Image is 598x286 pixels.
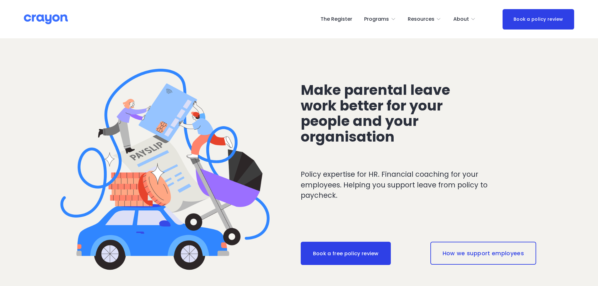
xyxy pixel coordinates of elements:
span: About [453,15,469,24]
span: Programs [364,15,389,24]
a: folder dropdown [364,14,396,24]
span: Make parental leave work better for your people and your organisation [301,80,453,147]
a: folder dropdown [453,14,476,24]
a: Book a free policy review [301,242,391,265]
a: The Register [321,14,352,24]
span: Resources [408,15,434,24]
a: How we support employees [430,242,536,264]
a: Book a policy review [503,9,574,30]
img: Crayon [24,14,68,25]
a: folder dropdown [408,14,441,24]
p: Policy expertise for HR. Financial coaching for your employees. Helping you support leave from po... [301,169,513,201]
